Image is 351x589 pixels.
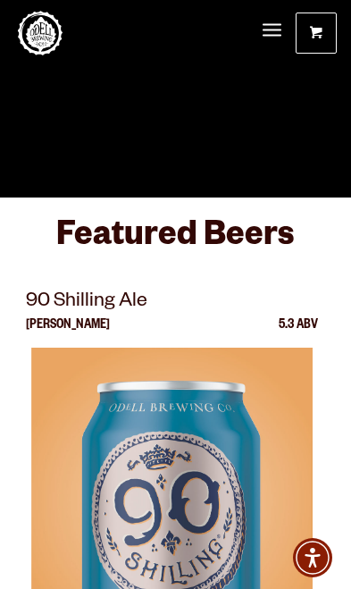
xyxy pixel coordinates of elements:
[26,287,317,319] p: 90 Shilling Ale
[18,11,63,55] a: Odell Home
[26,319,110,348] p: [PERSON_NAME]
[279,319,318,348] p: 5.3 ABV
[293,538,332,577] div: Accessibility Menu
[263,13,281,50] a: Menu
[26,215,324,270] h3: Featured Beers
